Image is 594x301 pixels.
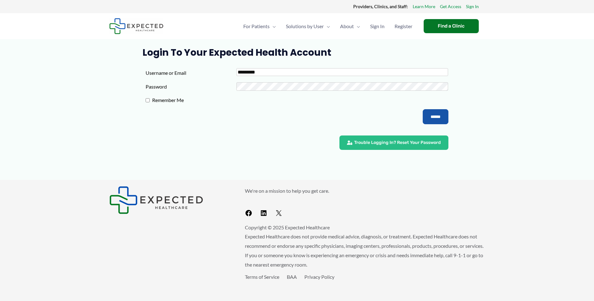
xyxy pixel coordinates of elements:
[109,18,163,34] img: Expected Healthcare Logo - side, dark font, small
[339,135,448,150] a: Trouble Logging In? Reset Your Password
[238,15,417,37] nav: Primary Site Navigation
[142,47,452,58] h1: Login to Your Expected Health Account
[245,186,485,220] aside: Footer Widget 2
[370,15,385,37] span: Sign In
[286,15,324,37] span: Solutions by User
[270,15,276,37] span: Menu Toggle
[245,186,485,196] p: We're on a mission to help you get care.
[287,274,297,280] a: BAA
[354,15,360,37] span: Menu Toggle
[146,82,236,91] label: Password
[109,186,229,214] aside: Footer Widget 1
[353,4,408,9] strong: Providers, Clinics, and Staff:
[340,15,354,37] span: About
[281,15,335,37] a: Solutions by UserMenu Toggle
[304,274,334,280] a: Privacy Policy
[109,186,203,214] img: Expected Healthcare Logo - side, dark font, small
[390,15,417,37] a: Register
[335,15,365,37] a: AboutMenu Toggle
[354,140,441,145] span: Trouble Logging In? Reset Your Password
[245,224,330,230] span: Copyright © 2025 Expected Healthcare
[245,272,485,296] aside: Footer Widget 3
[238,15,281,37] a: For PatientsMenu Toggle
[146,68,236,78] label: Username or Email
[413,3,435,11] a: Learn More
[365,15,390,37] a: Sign In
[150,95,240,105] label: Remember Me
[424,19,479,33] a: Find a Clinic
[243,15,270,37] span: For Patients
[466,3,479,11] a: Sign In
[440,3,461,11] a: Get Access
[245,233,483,267] span: Expected Healthcare does not provide medical advice, diagnosis, or treatment. Expected Healthcare...
[395,15,412,37] span: Register
[245,274,279,280] a: Terms of Service
[324,15,330,37] span: Menu Toggle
